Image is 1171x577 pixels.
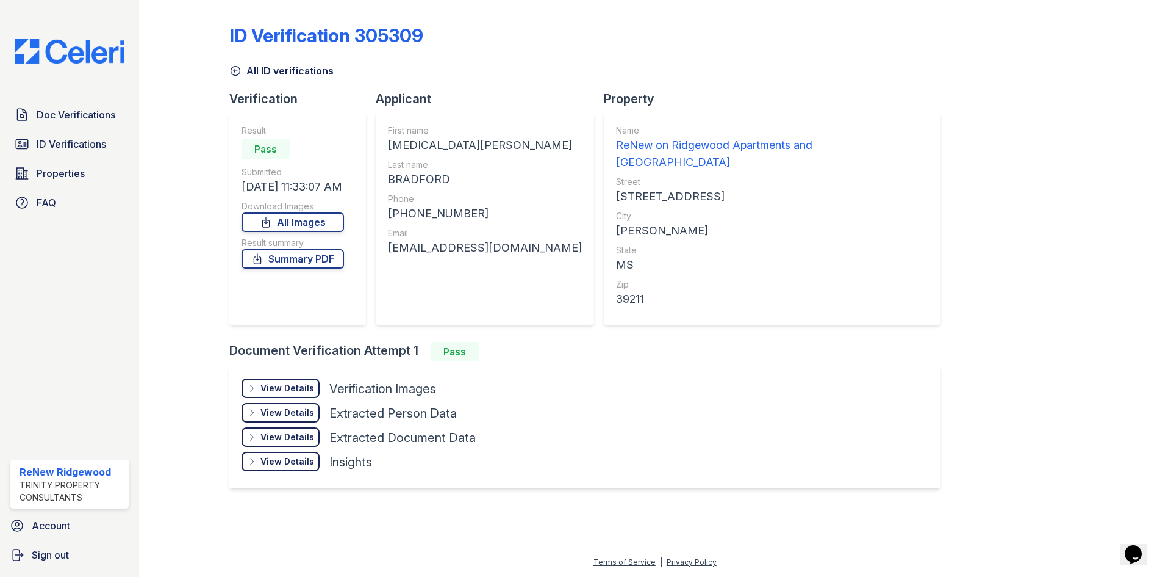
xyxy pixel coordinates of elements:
div: BRADFORD [388,171,582,188]
div: [DATE] 11:33:07 AM [242,178,344,195]
div: Submitted [242,166,344,178]
span: Account [32,518,70,533]
a: Account [5,513,134,538]
div: Property [604,90,950,107]
div: View Details [260,431,314,443]
div: Extracted Person Data [329,405,457,422]
span: FAQ [37,195,56,210]
div: City [616,210,928,222]
div: [MEDICAL_DATA][PERSON_NAME] [388,137,582,154]
div: Email [388,227,582,239]
span: ID Verifications [37,137,106,151]
div: 39211 [616,291,928,308]
a: All Images [242,212,344,232]
a: Properties [10,161,129,186]
div: Result summary [242,237,344,249]
div: Phone [388,193,582,205]
div: ReNew on Ridgewood Apartments and [GEOGRAPHIC_DATA] [616,137,928,171]
div: ID Verification 305309 [229,24,423,46]
a: ID Verifications [10,132,129,156]
iframe: chat widget [1120,528,1159,565]
a: FAQ [10,191,129,215]
div: ReNew Ridgewood [20,465,124,479]
div: First name [388,125,582,137]
div: Applicant [376,90,604,107]
div: MS [616,256,928,274]
div: Name [616,125,928,137]
div: [STREET_ADDRESS] [616,188,928,205]
a: Summary PDF [242,249,344,269]
div: Pass [431,342,479,361]
span: Sign out [32,548,69,562]
div: View Details [260,382,314,394]
div: State [616,244,928,256]
div: Trinity Property Consultants [20,479,124,504]
div: Last name [388,159,582,171]
span: Properties [37,166,85,181]
a: Doc Verifications [10,103,129,127]
a: All ID verifications [229,64,334,78]
div: Street [616,176,928,188]
div: | [660,557,662,567]
div: View Details [260,455,314,468]
div: Result [242,125,344,137]
div: Verification Images [329,380,436,397]
img: CE_Logo_Blue-a8612792a0a2168367f1c8372b55b34899dd931a85d93a1a3d3e32e68fde9ad4.png [5,39,134,64]
div: Pass [242,139,290,159]
span: Doc Verifications [37,107,115,122]
div: Insights [329,454,372,471]
a: Terms of Service [593,557,656,567]
div: [EMAIL_ADDRESS][DOMAIN_NAME] [388,239,582,256]
div: [PHONE_NUMBER] [388,205,582,222]
div: Document Verification Attempt 1 [229,342,950,361]
div: View Details [260,407,314,419]
div: Zip [616,278,928,291]
div: Download Images [242,200,344,212]
div: Verification [229,90,376,107]
a: Name ReNew on Ridgewood Apartments and [GEOGRAPHIC_DATA] [616,125,928,171]
div: [PERSON_NAME] [616,222,928,239]
div: Extracted Document Data [329,429,476,446]
a: Sign out [5,543,134,567]
a: Privacy Policy [667,557,717,567]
